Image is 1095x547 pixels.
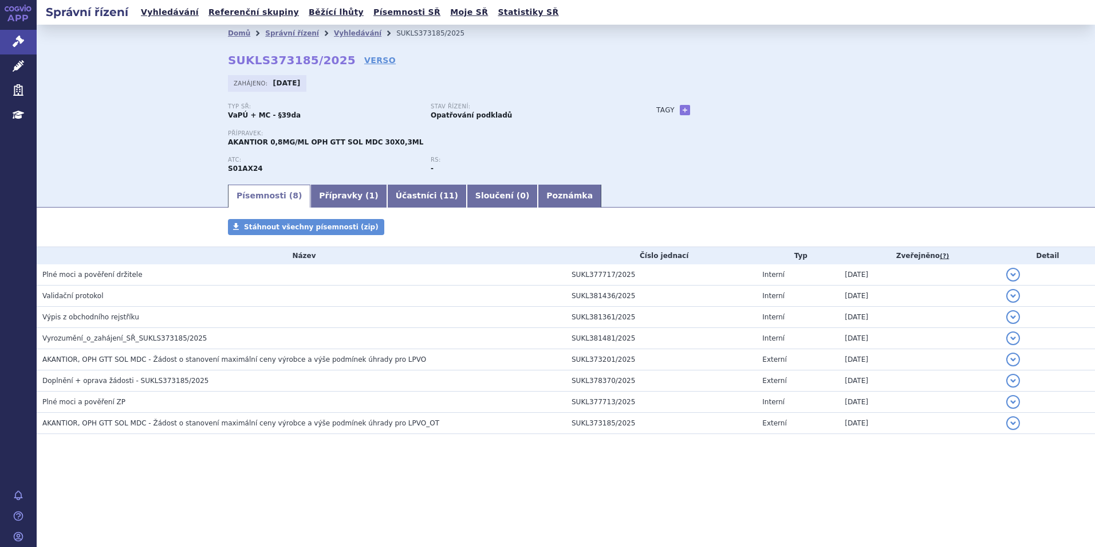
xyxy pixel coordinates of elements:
strong: POLYHEXANID [228,165,263,173]
a: Referenční skupiny [205,5,302,20]
strong: VaPÚ + MC - §39da [228,111,301,119]
td: [DATE] [839,370,1000,392]
button: detail [1006,416,1020,430]
th: Číslo jednací [566,247,757,264]
a: Účastníci (11) [387,185,467,208]
p: ATC: [228,157,419,163]
span: Výpis z obchodního rejstříku [42,313,139,321]
td: SUKL378370/2025 [566,370,757,392]
a: + [680,105,690,115]
span: 1 [369,191,375,200]
span: AKANTIOR 0,8MG/ML OPH GTT SOL MDC 30X0,3ML [228,138,423,146]
button: detail [1006,310,1020,324]
td: SUKL377713/2025 [566,392,757,413]
th: Detail [1001,247,1095,264]
td: [DATE] [839,413,1000,434]
span: Interní [762,313,785,321]
button: detail [1006,268,1020,282]
span: Doplnění + oprava žádosti - SUKLS373185/2025 [42,377,208,385]
span: 8 [293,191,298,200]
a: Přípravky (1) [310,185,387,208]
td: [DATE] [839,328,1000,349]
h3: Tagy [656,103,675,117]
td: SUKL377717/2025 [566,264,757,286]
p: Přípravek: [228,130,633,137]
td: [DATE] [839,392,1000,413]
span: Externí [762,419,786,427]
a: Písemnosti (8) [228,185,310,208]
h2: Správní řízení [37,4,137,20]
li: SUKLS373185/2025 [396,25,479,42]
button: detail [1006,289,1020,303]
span: Interní [762,334,785,342]
a: VERSO [364,54,396,66]
span: AKANTIOR, OPH GTT SOL MDC - Žádost o stanovení maximální ceny výrobce a výše podmínek úhrady pro ... [42,355,426,364]
a: Stáhnout všechny písemnosti (zip) [228,219,384,235]
strong: SUKLS373185/2025 [228,53,356,67]
span: 11 [443,191,454,200]
p: Typ SŘ: [228,103,419,110]
strong: [DATE] [273,79,301,87]
span: 0 [520,191,526,200]
td: [DATE] [839,286,1000,307]
a: Sloučení (0) [467,185,538,208]
td: SUKL381361/2025 [566,307,757,328]
th: Název [37,247,566,264]
td: [DATE] [839,349,1000,370]
td: SUKL381481/2025 [566,328,757,349]
span: Vyrozumění_o_zahájení_SŘ_SUKLS373185/2025 [42,334,207,342]
span: Externí [762,377,786,385]
span: Plné moci a pověření držitele [42,271,143,279]
span: Plné moci a pověření ZP [42,398,125,406]
a: Běžící lhůty [305,5,367,20]
span: AKANTIOR, OPH GTT SOL MDC - Žádost o stanovení maximální ceny výrobce a výše podmínek úhrady pro ... [42,419,439,427]
td: SUKL373201/2025 [566,349,757,370]
button: detail [1006,395,1020,409]
a: Písemnosti SŘ [370,5,444,20]
th: Typ [757,247,839,264]
strong: - [431,165,434,173]
span: Stáhnout všechny písemnosti (zip) [244,223,379,231]
a: Vyhledávání [334,29,381,37]
a: Poznámka [538,185,601,208]
abbr: (?) [940,252,949,260]
button: detail [1006,374,1020,388]
p: RS: [431,157,622,163]
a: Statistiky SŘ [494,5,562,20]
td: [DATE] [839,264,1000,286]
a: Moje SŘ [447,5,491,20]
a: Správní řízení [265,29,319,37]
span: Validační protokol [42,292,104,300]
button: detail [1006,331,1020,345]
td: SUKL373185/2025 [566,413,757,434]
button: detail [1006,353,1020,366]
td: [DATE] [839,307,1000,328]
span: Interní [762,292,785,300]
span: Interní [762,398,785,406]
a: Vyhledávání [137,5,202,20]
span: Interní [762,271,785,279]
td: SUKL381436/2025 [566,286,757,307]
strong: Opatřování podkladů [431,111,512,119]
span: Externí [762,355,786,364]
th: Zveřejněno [839,247,1000,264]
p: Stav řízení: [431,103,622,110]
span: Zahájeno: [234,79,270,88]
a: Domů [228,29,250,37]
